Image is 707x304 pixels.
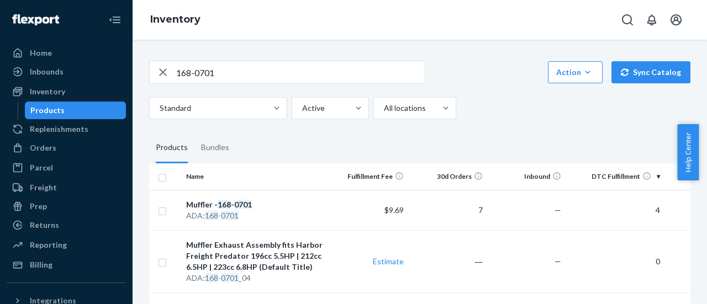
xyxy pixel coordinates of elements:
[384,205,404,215] span: $9.69
[408,190,487,230] td: 7
[556,67,594,78] div: Action
[221,211,239,220] em: 0701
[7,198,126,215] a: Prep
[555,257,561,266] span: —
[176,61,425,83] input: Search inventory by name or sku
[641,9,663,31] button: Open notifications
[548,61,603,83] button: Action
[234,200,252,209] em: 0701
[373,257,404,266] a: Estimate
[30,201,47,212] div: Prep
[30,105,65,116] div: Products
[218,200,231,209] em: 168
[383,103,384,114] input: All locations
[7,159,126,177] a: Parcel
[104,9,126,31] button: Close Navigation
[7,139,126,157] a: Orders
[12,14,59,25] img: Flexport logo
[201,132,229,163] div: Bundles
[566,190,664,230] td: 4
[141,4,209,36] ol: breadcrumbs
[487,163,566,190] th: Inbound
[30,259,52,270] div: Billing
[566,163,664,190] th: DTC Fulfillment
[7,216,126,234] a: Returns
[30,86,65,97] div: Inventory
[25,102,126,119] a: Products
[30,47,52,58] div: Home
[30,142,56,153] div: Orders
[186,210,325,221] div: ADA: -
[7,236,126,254] a: Reporting
[555,205,561,215] span: —
[7,83,126,100] a: Inventory
[301,103,302,114] input: Active
[7,256,126,274] a: Billing
[30,239,67,250] div: Reporting
[30,124,88,135] div: Replenishments
[205,211,218,220] em: 168
[7,179,126,196] a: Freight
[186,239,325,273] div: Muffler Exhaust Assembly fits Harbor Freight Predator 196cc 5.5HP | 212cc 6.5HP | 223cc 6.8HP (De...
[182,163,329,190] th: Name
[150,13,201,25] a: Inventory
[616,9,639,31] button: Open Search Box
[205,273,218,282] em: 168
[159,103,160,114] input: Standard
[221,273,239,282] em: 0701
[30,66,64,77] div: Inbounds
[330,163,409,190] th: Fulfillment Fee
[30,182,57,193] div: Freight
[7,120,126,138] a: Replenishments
[677,124,699,180] button: Help Center
[611,61,690,83] button: Sync Catalog
[30,162,53,173] div: Parcel
[665,9,687,31] button: Open account menu
[186,273,325,284] div: ADA: - _04
[566,230,664,292] td: 0
[7,63,126,81] a: Inbounds
[408,230,487,292] td: ―
[30,220,59,231] div: Returns
[186,199,325,210] div: Muffler - -
[408,163,487,190] th: 30d Orders
[156,132,188,163] div: Products
[7,44,126,62] a: Home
